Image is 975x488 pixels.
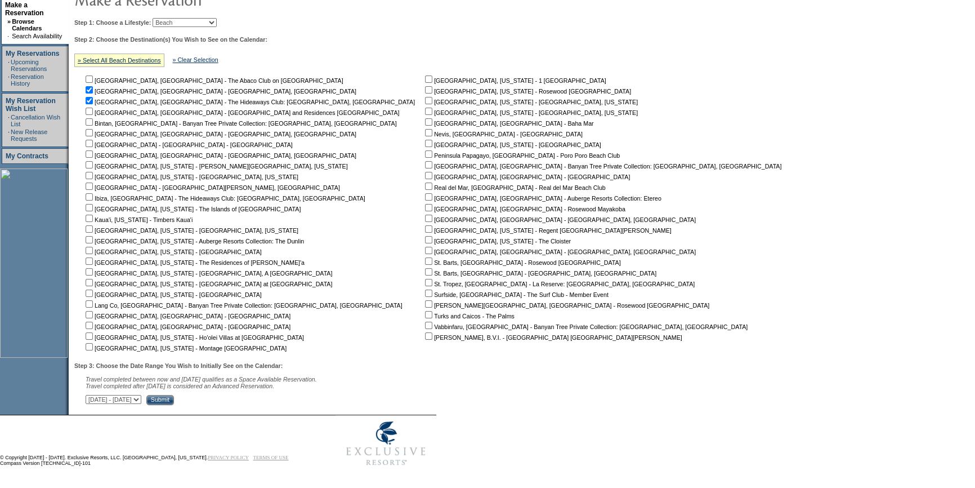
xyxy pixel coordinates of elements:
nobr: [GEOGRAPHIC_DATA], [US_STATE] - Montage [GEOGRAPHIC_DATA] [83,345,287,352]
nobr: [GEOGRAPHIC_DATA], [GEOGRAPHIC_DATA] - [GEOGRAPHIC_DATA], [GEOGRAPHIC_DATA] [423,249,696,255]
nobr: St. Barts, [GEOGRAPHIC_DATA] - Rosewood [GEOGRAPHIC_DATA] [423,259,620,266]
nobr: Vabbinfaru, [GEOGRAPHIC_DATA] - Banyan Tree Private Collection: [GEOGRAPHIC_DATA], [GEOGRAPHIC_DATA] [423,323,748,330]
nobr: [GEOGRAPHIC_DATA], [US_STATE] - [PERSON_NAME][GEOGRAPHIC_DATA], [US_STATE] [83,163,348,170]
nobr: [GEOGRAPHIC_DATA], [US_STATE] - The Islands of [GEOGRAPHIC_DATA] [83,206,301,212]
a: Upcoming Reservations [11,59,47,72]
nobr: [GEOGRAPHIC_DATA], [US_STATE] - [GEOGRAPHIC_DATA], [US_STATE] [83,227,298,234]
nobr: Travel completed after [DATE] is considered an Advanced Reservation. [86,383,274,389]
td: · [8,114,10,127]
nobr: [GEOGRAPHIC_DATA], [US_STATE] - 1 [GEOGRAPHIC_DATA] [423,77,606,84]
nobr: [GEOGRAPHIC_DATA], [GEOGRAPHIC_DATA] - [GEOGRAPHIC_DATA] [83,323,290,330]
nobr: [GEOGRAPHIC_DATA], [GEOGRAPHIC_DATA] - [GEOGRAPHIC_DATA], [GEOGRAPHIC_DATA] [423,216,696,223]
nobr: [GEOGRAPHIC_DATA], [US_STATE] - Rosewood [GEOGRAPHIC_DATA] [423,88,631,95]
nobr: Nevis, [GEOGRAPHIC_DATA] - [GEOGRAPHIC_DATA] [423,131,583,137]
nobr: Bintan, [GEOGRAPHIC_DATA] - Banyan Tree Private Collection: [GEOGRAPHIC_DATA], [GEOGRAPHIC_DATA] [83,120,397,127]
nobr: [GEOGRAPHIC_DATA] - [GEOGRAPHIC_DATA] - [GEOGRAPHIC_DATA] [83,141,293,148]
nobr: Ibiza, [GEOGRAPHIC_DATA] - The Hideaways Club: [GEOGRAPHIC_DATA], [GEOGRAPHIC_DATA] [83,195,365,202]
nobr: [GEOGRAPHIC_DATA], [US_STATE] - [GEOGRAPHIC_DATA] at [GEOGRAPHIC_DATA] [83,281,332,287]
a: Reservation History [11,73,44,87]
nobr: [GEOGRAPHIC_DATA], [GEOGRAPHIC_DATA] - Rosewood Mayakoba [423,206,625,212]
nobr: [GEOGRAPHIC_DATA], [US_STATE] - [GEOGRAPHIC_DATA] [423,141,601,148]
a: » Select All Beach Destinations [78,57,161,64]
a: Search Availability [12,33,62,39]
nobr: [GEOGRAPHIC_DATA], [US_STATE] - Regent [GEOGRAPHIC_DATA][PERSON_NAME] [423,227,672,234]
img: Exclusive Resorts [336,415,436,472]
td: · [7,33,11,39]
nobr: Turks and Caicos - The Palms [423,313,515,320]
nobr: Real del Mar, [GEOGRAPHIC_DATA] - Real del Mar Beach Club [423,184,606,191]
nobr: [GEOGRAPHIC_DATA], [US_STATE] - Auberge Resorts Collection: The Dunlin [83,238,304,245]
nobr: [GEOGRAPHIC_DATA], [GEOGRAPHIC_DATA] - Baha Mar [423,120,593,127]
a: » Clear Selection [173,56,218,63]
a: TERMS OF USE [253,455,289,460]
a: My Contracts [6,152,48,160]
nobr: [GEOGRAPHIC_DATA], [GEOGRAPHIC_DATA] - Auberge Resorts Collection: Etereo [423,195,661,202]
nobr: [GEOGRAPHIC_DATA], [GEOGRAPHIC_DATA] - [GEOGRAPHIC_DATA] and Residences [GEOGRAPHIC_DATA] [83,109,399,116]
nobr: St. Tropez, [GEOGRAPHIC_DATA] - La Reserve: [GEOGRAPHIC_DATA], [GEOGRAPHIC_DATA] [423,281,695,287]
b: » [7,18,11,25]
nobr: [PERSON_NAME][GEOGRAPHIC_DATA], [GEOGRAPHIC_DATA] - Rosewood [GEOGRAPHIC_DATA] [423,302,709,309]
a: Cancellation Wish List [11,114,60,127]
b: Step 2: Choose the Destination(s) You Wish to See on the Calendar: [74,36,267,43]
a: Make a Reservation [5,1,44,17]
nobr: [GEOGRAPHIC_DATA], [GEOGRAPHIC_DATA] - The Hideaways Club: [GEOGRAPHIC_DATA], [GEOGRAPHIC_DATA] [83,99,415,105]
td: · [8,128,10,142]
nobr: [GEOGRAPHIC_DATA], [US_STATE] - [GEOGRAPHIC_DATA], [US_STATE] [83,174,298,180]
nobr: Kaua'i, [US_STATE] - Timbers Kaua'i [83,216,193,223]
nobr: [GEOGRAPHIC_DATA] - [GEOGRAPHIC_DATA][PERSON_NAME], [GEOGRAPHIC_DATA] [83,184,340,191]
nobr: [GEOGRAPHIC_DATA], [US_STATE] - The Cloister [423,238,571,245]
nobr: Lang Co, [GEOGRAPHIC_DATA] - Banyan Tree Private Collection: [GEOGRAPHIC_DATA], [GEOGRAPHIC_DATA] [83,302,402,309]
span: Travel completed between now and [DATE] qualifies as a Space Available Reservation. [86,376,317,383]
nobr: Surfside, [GEOGRAPHIC_DATA] - The Surf Club - Member Event [423,291,609,298]
nobr: [GEOGRAPHIC_DATA], [GEOGRAPHIC_DATA] - The Abaco Club on [GEOGRAPHIC_DATA] [83,77,343,84]
nobr: [GEOGRAPHIC_DATA], [US_STATE] - [GEOGRAPHIC_DATA] [83,291,262,298]
nobr: [GEOGRAPHIC_DATA], [GEOGRAPHIC_DATA] - [GEOGRAPHIC_DATA], [GEOGRAPHIC_DATA] [83,88,356,95]
nobr: [GEOGRAPHIC_DATA], [GEOGRAPHIC_DATA] - Banyan Tree Private Collection: [GEOGRAPHIC_DATA], [GEOGRA... [423,163,781,170]
nobr: [GEOGRAPHIC_DATA], [US_STATE] - [GEOGRAPHIC_DATA], [US_STATE] [423,109,638,116]
nobr: [GEOGRAPHIC_DATA], [GEOGRAPHIC_DATA] - [GEOGRAPHIC_DATA], [GEOGRAPHIC_DATA] [83,131,356,137]
nobr: Peninsula Papagayo, [GEOGRAPHIC_DATA] - Poro Poro Beach Club [423,152,620,159]
nobr: [GEOGRAPHIC_DATA], [US_STATE] - The Residences of [PERSON_NAME]'a [83,259,305,266]
nobr: [PERSON_NAME], B.V.I. - [GEOGRAPHIC_DATA] [GEOGRAPHIC_DATA][PERSON_NAME] [423,334,682,341]
nobr: St. Barts, [GEOGRAPHIC_DATA] - [GEOGRAPHIC_DATA], [GEOGRAPHIC_DATA] [423,270,656,277]
nobr: [GEOGRAPHIC_DATA], [US_STATE] - Ho'olei Villas at [GEOGRAPHIC_DATA] [83,334,304,341]
td: · [8,73,10,87]
b: Step 3: Choose the Date Range You Wish to Initially See on the Calendar: [74,362,283,369]
nobr: [GEOGRAPHIC_DATA], [US_STATE] - [GEOGRAPHIC_DATA] [83,249,262,255]
a: My Reservation Wish List [6,97,56,113]
input: Submit [146,395,174,405]
a: My Reservations [6,50,59,57]
nobr: [GEOGRAPHIC_DATA], [GEOGRAPHIC_DATA] - [GEOGRAPHIC_DATA], [GEOGRAPHIC_DATA] [83,152,356,159]
a: Browse Calendars [12,18,42,32]
a: New Release Requests [11,128,47,142]
nobr: [GEOGRAPHIC_DATA], [US_STATE] - [GEOGRAPHIC_DATA], A [GEOGRAPHIC_DATA] [83,270,332,277]
b: Step 1: Choose a Lifestyle: [74,19,151,26]
nobr: [GEOGRAPHIC_DATA], [GEOGRAPHIC_DATA] - [GEOGRAPHIC_DATA] [83,313,290,320]
nobr: [GEOGRAPHIC_DATA], [GEOGRAPHIC_DATA] - [GEOGRAPHIC_DATA] [423,174,630,180]
td: · [8,59,10,72]
a: PRIVACY POLICY [208,455,249,460]
nobr: [GEOGRAPHIC_DATA], [US_STATE] - [GEOGRAPHIC_DATA], [US_STATE] [423,99,638,105]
